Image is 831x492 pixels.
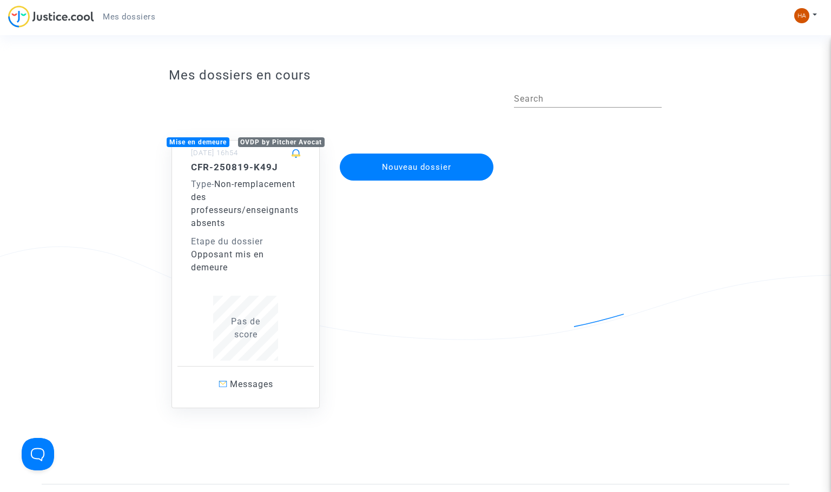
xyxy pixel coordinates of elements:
span: Pas de score [231,316,260,340]
div: Mise en demeure [167,137,229,147]
span: - [191,179,214,189]
span: Messages [230,379,273,389]
span: Non-remplacement des professeurs/enseignants absents [191,179,299,228]
h5: CFR-250819-K49J [191,162,300,172]
a: Messages [177,366,314,402]
a: Nouveau dossier [339,147,494,157]
img: jc-logo.svg [8,5,94,28]
iframe: Help Scout Beacon - Open [22,438,54,470]
span: Type [191,179,212,189]
h3: Mes dossiers en cours [169,68,662,83]
div: Etape du dossier [191,235,300,248]
div: Opposant mis en demeure [191,248,300,274]
a: Mes dossiers [94,9,164,25]
div: OVDP by Pitcher Avocat [238,137,325,147]
a: Mise en demeureOVDP by Pitcher Avocat[DATE] 16h54CFR-250819-K49JType-Non-remplacement des profess... [161,118,331,408]
img: 4b34ec4eb6f68d98f0eab0e1f1ac274e [794,8,809,23]
small: [DATE] 16h54 [191,149,238,157]
span: Mes dossiers [103,12,155,22]
button: Nouveau dossier [340,154,493,181]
